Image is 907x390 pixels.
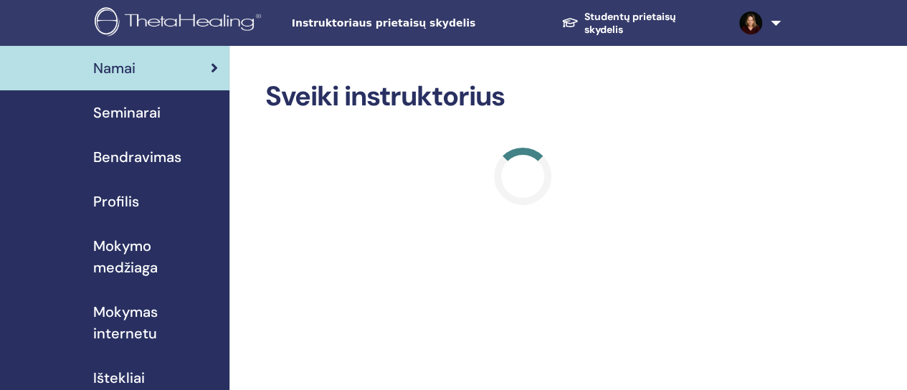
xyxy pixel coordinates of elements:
img: logo.png [95,7,266,39]
span: Instruktoriaus prietaisų skydelis [292,16,507,31]
img: graduation-cap-white.svg [561,16,579,29]
h2: Sveiki instruktorius [265,80,781,113]
span: Mokymas internetu [93,301,218,344]
span: Profilis [93,191,139,212]
img: default.jpg [739,11,762,34]
span: Namai [93,57,136,79]
span: Seminarai [93,102,161,123]
span: Bendravimas [93,146,181,168]
span: Mokymo medžiaga [93,235,218,278]
a: Studentų prietaisų skydelis [550,4,728,43]
span: Ištekliai [93,367,145,389]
